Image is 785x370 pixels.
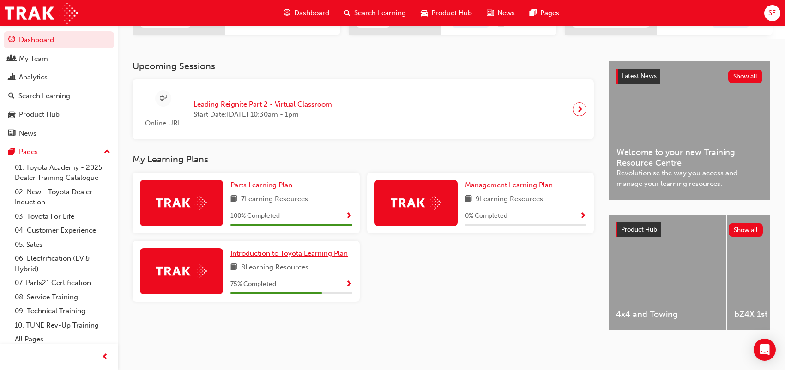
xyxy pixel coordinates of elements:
a: 08. Service Training [11,290,114,304]
a: My Team [4,50,114,67]
span: next-icon [232,18,239,27]
span: 8 Learning Resources [241,262,308,274]
span: News [497,8,515,18]
span: news-icon [487,7,494,19]
span: Management Learning Plan [465,181,553,189]
a: Management Learning Plan [465,180,556,191]
span: sessionType_ONLINE_URL-icon [160,93,167,104]
span: chart-icon [8,73,15,82]
span: Show Progress [580,212,586,221]
img: Trak [156,264,207,278]
a: Introduction to Toyota Learning Plan [230,248,351,259]
div: Product Hub [19,109,60,120]
span: news-icon [8,130,15,138]
span: search-icon [8,92,15,101]
a: 07. Parts21 Certification [11,276,114,290]
a: guage-iconDashboard [276,4,337,23]
a: news-iconNews [479,4,522,23]
button: Pages [4,143,114,161]
h3: My Learning Plans [133,154,594,165]
button: Show Progress [345,210,352,222]
button: Show all [729,223,763,237]
span: Pages [540,8,559,18]
a: car-iconProduct Hub [413,4,479,23]
a: 10. TUNE Rev-Up Training [11,318,114,333]
div: News [19,128,36,139]
img: Trak [156,196,207,210]
span: 100 % Completed [230,211,280,221]
a: Latest NewsShow all [616,69,762,84]
span: SF [768,8,776,18]
button: Show Progress [580,210,586,222]
a: All Pages [11,332,114,346]
a: 01. Toyota Academy - 2025 Dealer Training Catalogue [11,161,114,185]
a: Product Hub [4,106,114,123]
button: Show all [728,70,763,83]
span: book-icon [230,262,237,274]
span: people-icon [8,55,15,63]
span: Search Learning [354,8,406,18]
div: Pages [19,147,38,157]
a: Latest NewsShow allWelcome to your new Training Resource CentreRevolutionise the way you access a... [609,61,770,200]
h3: Upcoming Sessions [133,61,594,72]
span: car-icon [8,111,15,119]
span: book-icon [465,194,472,205]
div: Search Learning [18,91,70,101]
span: car-icon [421,7,428,19]
span: search-icon [344,7,350,19]
span: 75 % Completed [230,279,276,290]
span: Revolutionise the way you access and manage your learning resources. [616,168,762,189]
a: Dashboard [4,31,114,48]
span: Online URL [140,118,186,129]
button: DashboardMy TeamAnalyticsSearch LearningProduct HubNews [4,30,114,143]
span: Parts Learning Plan [230,181,292,189]
div: Open Intercom Messenger [754,339,776,361]
span: next-icon [576,103,583,116]
div: My Team [19,54,48,64]
a: 02. New - Toyota Dealer Induction [11,185,114,209]
a: Analytics [4,69,114,86]
span: Show Progress [345,280,352,289]
span: 0 % Completed [465,211,507,221]
span: Dashboard [294,8,329,18]
span: Product Hub [621,226,657,233]
span: Leading Reignite Part 2 - Virtual Classroom [193,99,332,110]
span: 9 Learning Resources [476,194,543,205]
a: 05. Sales [11,238,114,252]
img: Trak [391,196,441,210]
a: News [4,125,114,142]
button: Show Progress [345,279,352,290]
a: Search Learning [4,88,114,105]
span: Product Hub [431,8,472,18]
span: Start Date: [DATE] 10:30am - 1pm [193,109,332,120]
a: 04. Customer Experience [11,223,114,238]
a: Online URLLeading Reignite Part 2 - Virtual ClassroomStart Date:[DATE] 10:30am - 1pm [140,87,586,132]
div: Analytics [19,72,48,83]
span: Latest News [622,72,657,80]
a: 4x4 and Towing [609,215,726,330]
span: prev-icon [102,352,109,363]
span: guage-icon [8,36,15,44]
a: 03. Toyota For Life [11,209,114,224]
span: up-icon [104,146,110,158]
a: Product HubShow all [616,222,763,237]
span: Welcome to your new Training Resource Centre [616,147,762,168]
span: 7 Learning Resources [241,194,308,205]
a: search-iconSearch Learning [337,4,413,23]
button: SF [764,5,780,21]
a: 06. Electrification (EV & Hybrid) [11,251,114,276]
a: Parts Learning Plan [230,180,296,191]
a: pages-iconPages [522,4,567,23]
span: book-icon [230,194,237,205]
span: 4x4 and Towing [616,309,719,320]
span: pages-icon [530,7,537,19]
span: pages-icon [8,148,15,156]
img: Trak [5,3,78,24]
span: Show Progress [345,212,352,221]
a: 09. Technical Training [11,304,114,318]
span: guage-icon [284,7,290,19]
span: Introduction to Toyota Learning Plan [230,249,348,257]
